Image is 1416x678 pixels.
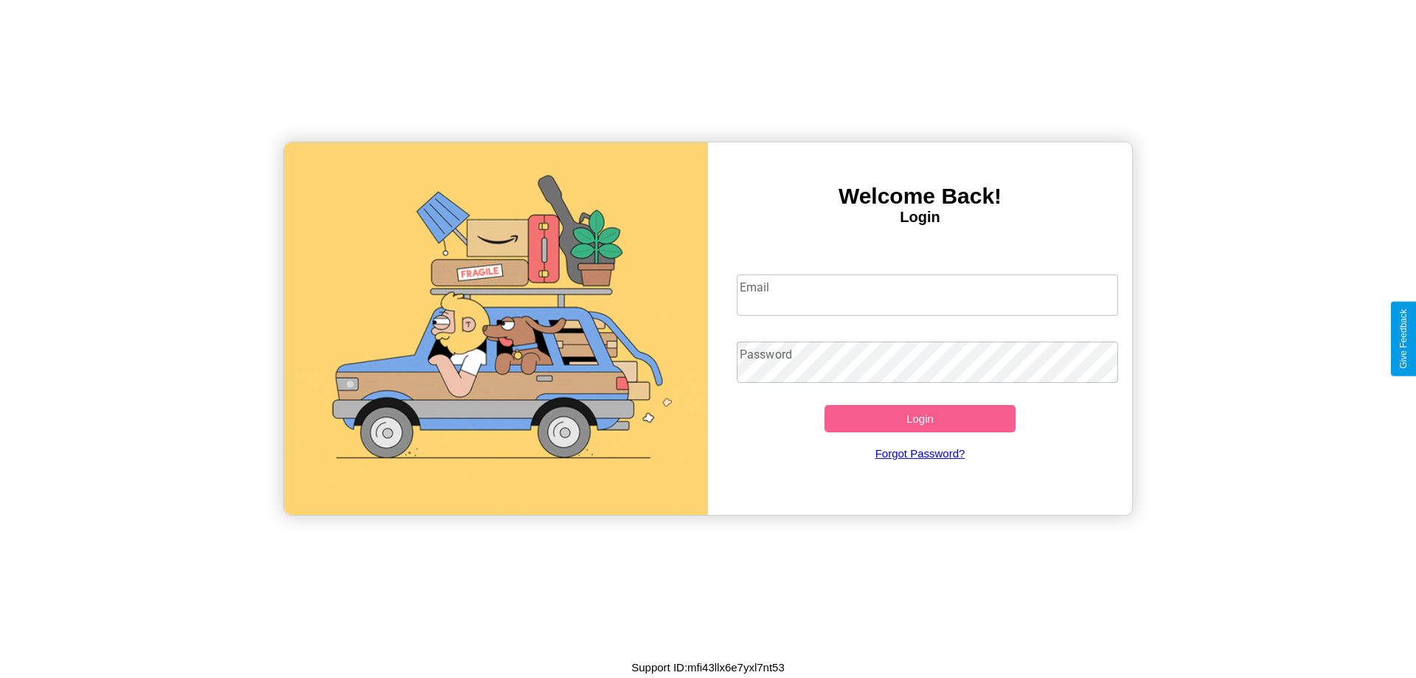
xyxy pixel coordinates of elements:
[708,209,1132,226] h4: Login
[708,184,1132,209] h3: Welcome Back!
[1398,309,1409,369] div: Give Feedback
[729,432,1111,474] a: Forgot Password?
[825,405,1016,432] button: Login
[284,142,708,515] img: gif
[631,657,785,677] p: Support ID: mfi43llx6e7yxl7nt53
